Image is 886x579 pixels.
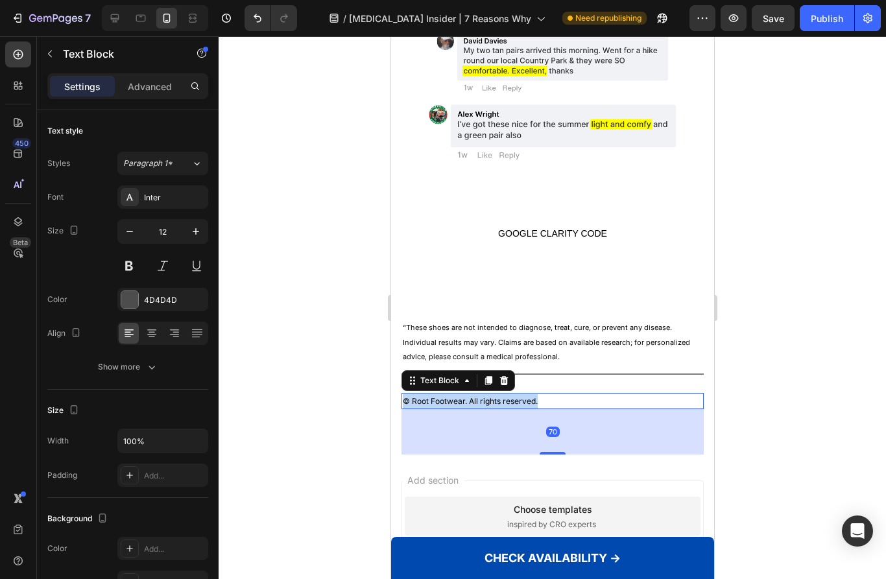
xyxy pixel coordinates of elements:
span: [MEDICAL_DATA] Insider | 7 Reasons Why [349,12,531,25]
div: Undo/Redo [245,5,297,31]
div: 4D4D4D [144,294,205,306]
div: Open Intercom Messenger [842,515,873,547]
button: Save [752,5,795,31]
div: Width [47,435,69,447]
p: 7 [85,10,91,26]
div: Beta [10,237,31,248]
div: Padding [47,469,77,481]
span: “These shoes are not intended to diagnose, treat, cure, or prevent any disease. Individual result... [12,287,299,325]
div: Show more [98,360,158,373]
div: Publish [811,12,843,25]
div: Text style [47,125,83,137]
span: Add section [11,437,73,451]
div: Text Block [27,338,71,350]
div: Add... [144,543,205,555]
div: Inter [144,192,205,204]
button: 7 [5,5,97,31]
div: Align [47,325,84,342]
p: Advanced [128,80,172,93]
div: Rich Text Editor. Editing area: main [10,283,313,329]
span: / [343,12,346,25]
span: © Root Footwear. All rights reserved. [12,360,147,370]
span: inspired by CRO experts [116,482,205,494]
span: Paragraph 1* [123,158,173,169]
div: Styles [47,158,70,169]
p: Settings [64,80,101,93]
img: gempages_567719558543049809-8fe3c1ea-da98-4e3c-9d46-9e16909ac73f.png [35,64,288,128]
span: Need republishing [575,12,641,24]
div: Rich Text Editor. Editing area: main [10,357,313,373]
span: Save [763,13,784,24]
iframe: Design area [391,36,714,579]
div: 450 [12,138,31,148]
button: Show more [47,355,208,379]
div: Add... [144,470,205,482]
div: Background [47,510,110,528]
p: Text Block [63,46,173,62]
div: Color [47,294,67,305]
div: Size [47,402,82,419]
div: Choose templates [123,466,201,480]
button: Paragraph 1* [117,152,208,175]
div: Font [47,191,64,203]
input: Auto [118,429,208,453]
div: Color [47,543,67,554]
div: 70 [155,390,169,401]
button: Publish [800,5,854,31]
div: Size [47,222,82,240]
